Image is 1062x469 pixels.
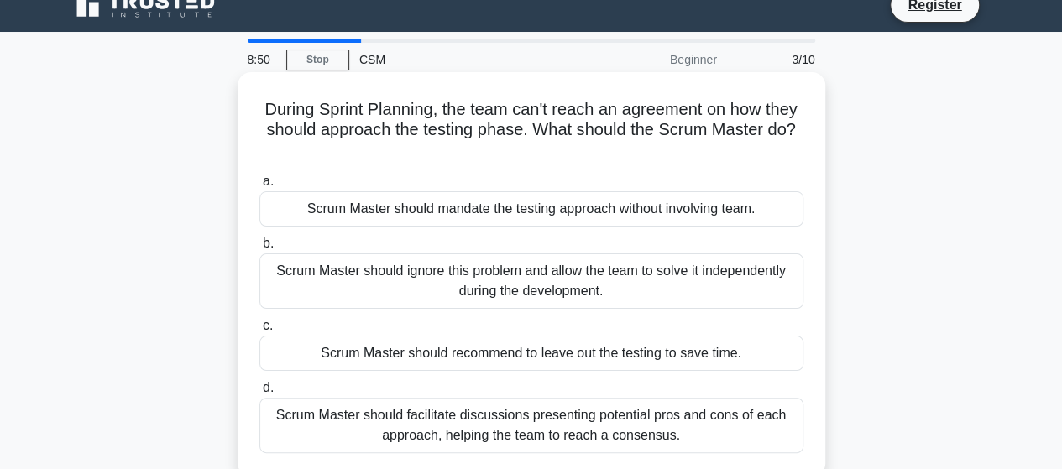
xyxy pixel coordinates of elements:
span: d. [263,380,274,394]
div: Scrum Master should recommend to leave out the testing to save time. [259,336,803,371]
div: 8:50 [238,43,286,76]
div: 3/10 [727,43,825,76]
h5: During Sprint Planning, the team can't reach an agreement on how they should approach the testing... [258,99,805,161]
div: Beginner [580,43,727,76]
a: Stop [286,50,349,70]
div: Scrum Master should mandate the testing approach without involving team. [259,191,803,227]
span: a. [263,174,274,188]
div: Scrum Master should facilitate discussions presenting potential pros and cons of each approach, h... [259,398,803,453]
div: Scrum Master should ignore this problem and allow the team to solve it independently during the d... [259,253,803,309]
span: c. [263,318,273,332]
div: CSM [349,43,580,76]
span: b. [263,236,274,250]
